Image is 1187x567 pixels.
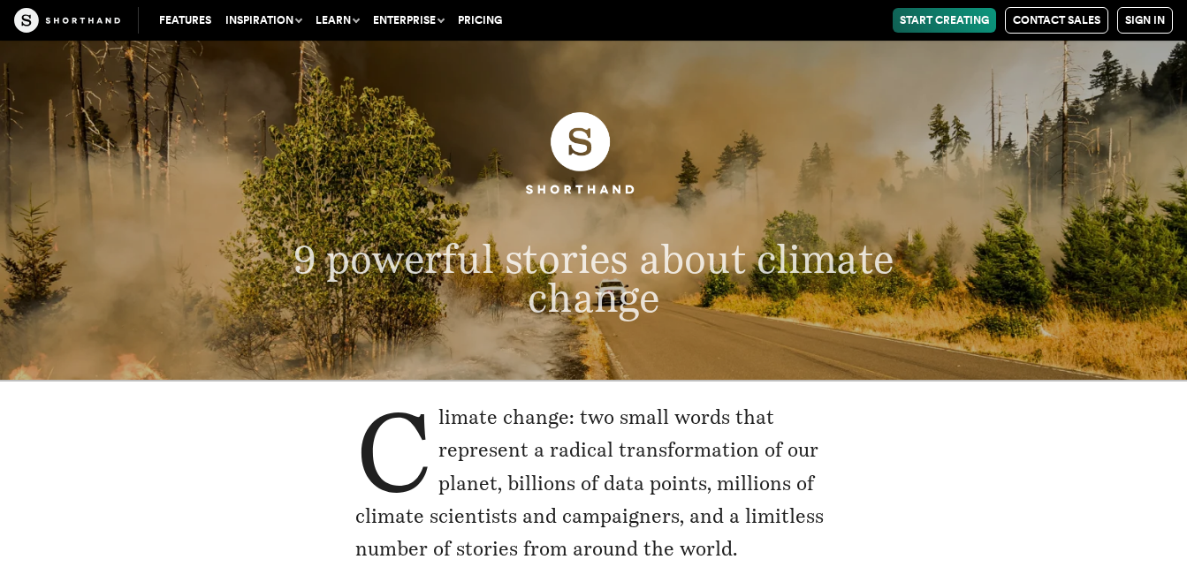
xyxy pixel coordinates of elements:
button: Enterprise [366,8,451,33]
a: Pricing [451,8,509,33]
a: Contact Sales [1005,7,1108,34]
span: 9 powerful stories about climate change [293,234,894,321]
button: Learn [308,8,366,33]
img: The Craft [14,8,120,33]
a: Sign in [1117,7,1173,34]
a: Start Creating [893,8,996,33]
a: Features [152,8,218,33]
p: Climate change: two small words that represent a radical transformation of our planet, billions o... [355,401,833,566]
button: Inspiration [218,8,308,33]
